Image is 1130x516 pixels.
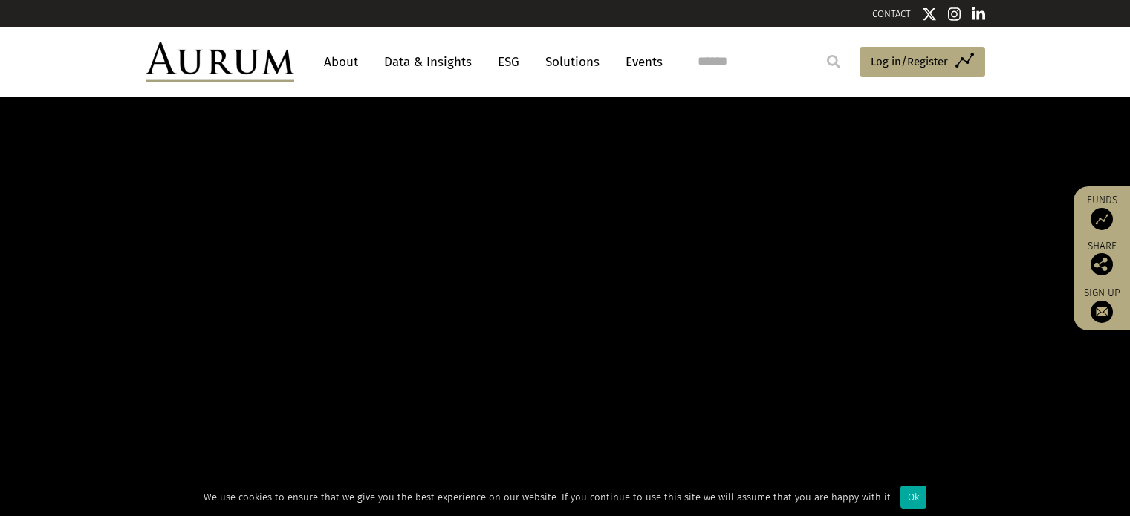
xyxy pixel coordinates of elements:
[316,48,366,76] a: About
[872,8,911,19] a: CONTACT
[819,47,848,76] input: Submit
[922,7,937,22] img: Twitter icon
[538,48,607,76] a: Solutions
[146,42,294,82] img: Aurum
[1081,194,1123,230] a: Funds
[900,486,926,509] div: Ok
[377,48,479,76] a: Data & Insights
[871,53,948,71] span: Log in/Register
[1081,287,1123,323] a: Sign up
[1091,253,1113,275] img: Share this post
[490,48,527,76] a: ESG
[1081,241,1123,275] div: Share
[618,48,663,76] a: Events
[860,47,985,78] a: Log in/Register
[1091,301,1113,323] img: Sign up to our newsletter
[1091,208,1113,230] img: Access Funds
[972,7,985,22] img: Linkedin icon
[948,7,961,22] img: Instagram icon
